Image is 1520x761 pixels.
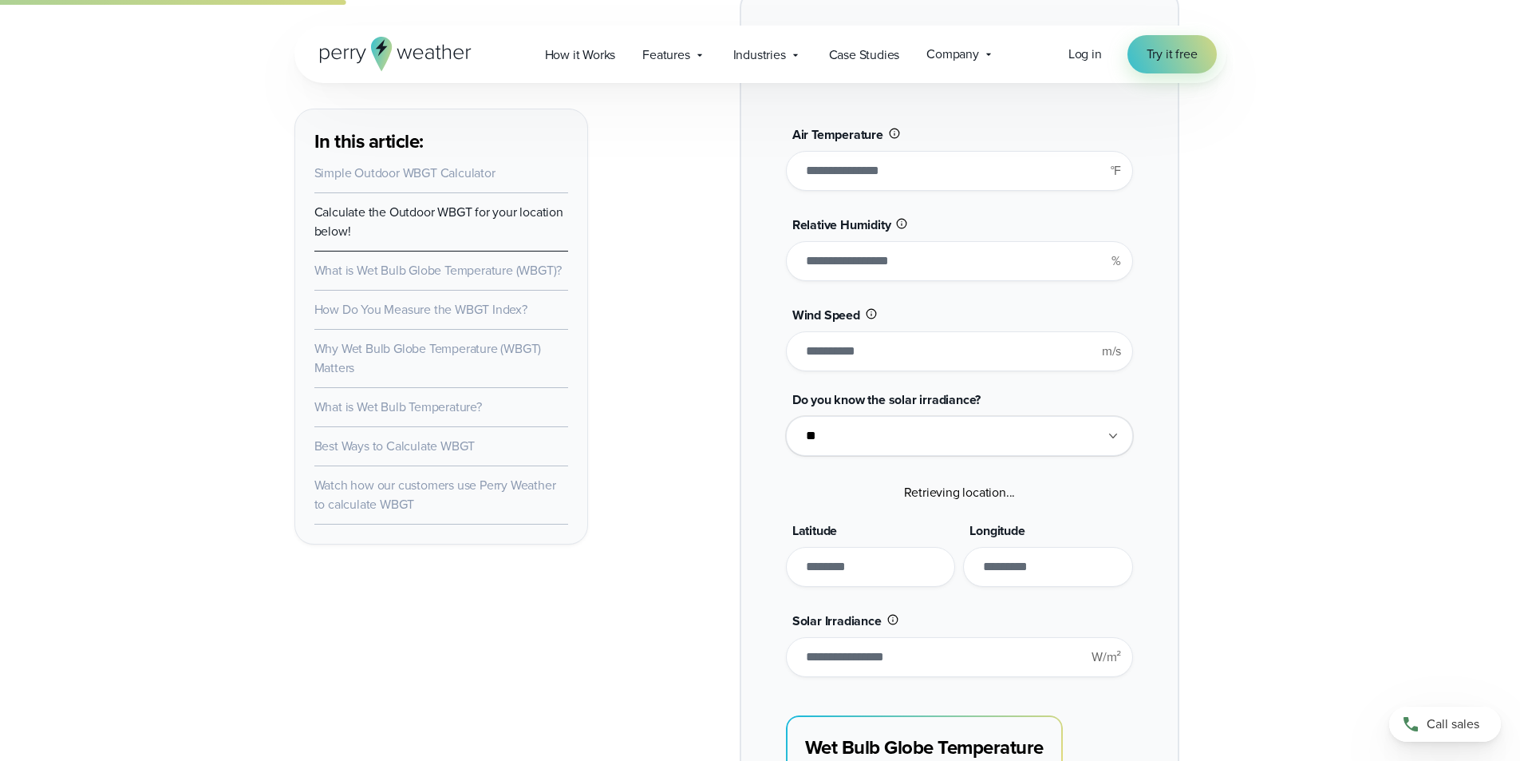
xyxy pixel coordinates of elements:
span: Features [642,46,689,65]
a: What is Wet Bulb Globe Temperature (WBGT)? [314,261,563,279]
span: Call sales [1427,715,1479,734]
span: Log in [1068,45,1102,63]
a: Calculate the Outdoor WBGT for your location below! [314,203,563,240]
a: What is Wet Bulb Globe Temperature (WBGT)? [6,93,216,121]
a: Wet Bulb Globe Temperature [24,78,174,92]
span: Latitude [792,521,837,540]
span: Longitude [969,521,1025,540]
a: Back to Top [24,21,86,34]
div: Outline [6,6,233,21]
a: Call sales [1389,707,1501,742]
h3: In this article: [314,129,568,154]
a: Try it free [1127,35,1217,73]
span: Industries [733,46,786,65]
a: Case Studies [815,38,914,71]
span: How it Works [545,46,616,65]
a: How it Works [531,38,630,71]
a: Simple Outdoor WBGT Calculator [314,164,495,182]
span: Solar Irradiance [792,612,882,630]
a: Why Wet Bulb Globe Temperature (WBGT) Matters [314,339,542,377]
span: Case Studies [829,46,900,65]
a: Calculate the Outdoor WBGT for your location below! [6,50,222,77]
a: Watch how our customers use Perry Weather to calculate WBGT [314,476,556,513]
span: Relative Humidity [792,216,891,234]
span: Retrieving location... [904,483,1016,501]
span: Air Temperature [792,125,883,144]
span: Try it free [1147,45,1198,64]
a: Log in [1068,45,1102,64]
a: Best Ways to Calculate WBGT [314,437,476,455]
span: Wind Speed [792,306,860,324]
span: Do you know the solar irradiance? [792,390,981,409]
a: How Do You Measure the WBGT Index? [314,300,527,319]
span: Company [926,45,979,64]
a: What is Wet Bulb Temperature? [314,398,482,416]
a: Simple Outdoor WBGT Calculator [24,35,203,49]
